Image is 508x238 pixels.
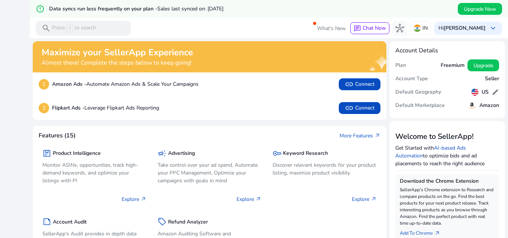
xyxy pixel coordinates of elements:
h5: Download the Chrome Extension [400,178,495,185]
span: campaign [158,149,167,158]
span: key [273,149,282,158]
a: AI-based Ads Automation [395,144,466,159]
h3: Welcome to SellerApp! [395,132,499,141]
span: What's New [317,22,346,35]
h5: Seller [485,76,499,82]
p: Hi [438,26,486,31]
p: Discover relevant keywords for your product listing, maximize product visibility [273,161,377,177]
h5: Plan [395,62,406,69]
h5: US [482,89,489,95]
img: us.svg [471,88,479,96]
p: 2 [39,103,49,113]
p: Explore [122,195,147,203]
span: arrow_outward [371,196,377,202]
p: 1 [39,79,49,89]
span: / [67,24,73,32]
h2: Maximize your SellerApp Experience [42,47,193,58]
h5: Account Audit [53,219,87,225]
p: SellerApp's Chrome extension to Research and compare products on the go. Find the best products f... [400,186,495,226]
p: Monitor ASINs, opportunities, track high-demand keywords, and optimize your listings with PI [42,161,147,185]
h4: Features (15) [39,132,75,139]
span: package [42,149,51,158]
span: link [345,104,354,113]
h5: Refund Analyzer [168,219,208,225]
b: Flipkart Ads - [52,104,84,111]
h5: Default Geography [395,89,441,95]
p: IN [422,22,428,35]
a: Add To Chrome [400,226,446,237]
span: keyboard_arrow_down [489,24,498,33]
span: arrow_outward [255,196,261,202]
p: Leverage Flipkart Ads Reporting [52,104,159,112]
h5: Account Type [395,76,428,82]
button: Upgrade [467,59,499,71]
span: Connect [345,104,374,113]
span: link [345,80,354,89]
span: Chat Now [363,25,386,32]
span: sell [158,217,167,226]
p: Get Started with to optimize bids and ad placements to reach the right audience [395,144,499,167]
span: arrow_outward [434,230,440,236]
button: hub [392,21,407,36]
button: Upgrade Now [458,3,502,15]
h5: Keyword Research [283,150,328,157]
p: Explore [352,195,377,203]
span: arrow_outward [374,133,380,138]
p: Explore [237,195,261,203]
h5: Freemium [441,62,464,69]
span: Upgrade [473,62,493,69]
img: amazon.svg [467,101,476,110]
a: More Featuresarrow_outward [340,132,380,140]
span: arrow_outward [141,196,147,202]
span: Upgrade Now [464,5,496,13]
h5: Advertising [168,150,195,157]
h4: Account Details [395,47,499,54]
p: Press to search [52,24,96,32]
button: linkConnect [339,78,380,90]
span: Sales last synced on: [DATE] [157,5,224,12]
button: chatChat Now [350,22,389,34]
h5: Default Marketplace [395,102,445,109]
span: search [42,24,51,33]
span: summarize [42,217,51,226]
span: Connect [345,80,374,89]
h5: Data syncs run less frequently on your plan - [49,6,224,12]
b: Amazon Ads - [52,81,86,88]
mat-icon: error_outline [36,4,45,13]
img: in.svg [414,25,421,32]
p: Automate Amazon Ads & Scale Your Campaigns [52,80,199,88]
span: hub [395,24,404,33]
span: edit [492,88,499,96]
button: linkConnect [339,102,380,114]
span: chat [354,25,361,32]
p: Take control over your ad spend, Automate your PPC Management, Optimize your campaigns with goals... [158,161,262,185]
h4: Almost there! Complete the steps below to keep going! [42,59,193,66]
h5: Amazon [479,102,499,109]
b: [PERSON_NAME] [444,25,486,32]
h5: Product Intelligence [53,150,101,157]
